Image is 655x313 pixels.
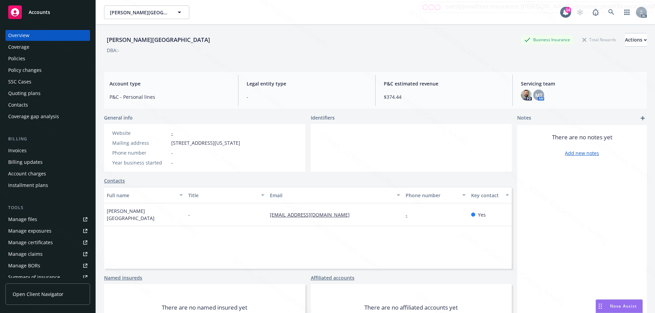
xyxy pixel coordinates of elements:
[107,47,119,54] div: DBA: -
[596,300,605,313] div: Drag to move
[5,30,90,41] a: Overview
[107,192,175,199] div: Full name
[8,214,37,225] div: Manage files
[605,5,618,19] a: Search
[104,35,213,44] div: [PERSON_NAME][GEOGRAPHIC_DATA]
[521,80,641,87] span: Servicing team
[610,303,637,309] span: Nova Assist
[639,114,647,122] a: add
[8,30,29,41] div: Overview
[112,149,169,156] div: Phone number
[5,88,90,99] a: Quoting plans
[186,187,267,203] button: Title
[171,139,240,146] span: [STREET_ADDRESS][US_STATE]
[112,159,169,166] div: Year business started
[107,207,183,222] span: [PERSON_NAME][GEOGRAPHIC_DATA]
[565,7,571,13] div: 14
[620,5,634,19] a: Switch app
[5,3,90,22] a: Accounts
[112,139,169,146] div: Mailing address
[8,111,59,122] div: Coverage gap analysis
[8,88,41,99] div: Quoting plans
[8,53,25,64] div: Policies
[384,80,504,87] span: P&C estimated revenue
[364,303,458,312] span: There are no affiliated accounts yet
[579,35,620,44] div: Total Rewards
[5,157,90,168] a: Billing updates
[625,33,647,47] button: Actions
[8,168,46,179] div: Account charges
[311,274,354,281] a: Affiliated accounts
[247,93,367,100] span: -
[552,133,612,141] span: There are no notes yet
[8,157,43,168] div: Billing updates
[5,53,90,64] a: Policies
[29,10,50,15] span: Accounts
[162,303,247,312] span: There are no named insured yet
[468,187,512,203] button: Key contact
[110,80,230,87] span: Account type
[247,80,367,87] span: Legal entity type
[5,214,90,225] a: Manage files
[171,159,173,166] span: -
[384,93,504,100] span: $374.44
[104,187,186,203] button: Full name
[13,291,63,298] span: Open Client Navigator
[110,93,230,100] span: P&C - Personal lines
[5,180,90,191] a: Installment plans
[5,136,90,142] div: Billing
[521,35,573,44] div: Business Insurance
[5,145,90,156] a: Invoices
[8,76,31,87] div: SSC Cases
[112,129,169,137] div: Website
[5,76,90,87] a: SSC Cases
[5,237,90,248] a: Manage certificates
[104,274,142,281] a: Named insureds
[565,150,599,157] a: Add new notes
[478,211,486,218] span: Yes
[596,299,643,313] button: Nova Assist
[8,272,60,283] div: Summary of insurance
[8,249,43,260] div: Manage claims
[104,177,125,184] a: Contacts
[104,5,189,19] button: [PERSON_NAME][GEOGRAPHIC_DATA]
[625,33,647,46] div: Actions
[471,192,501,199] div: Key contact
[5,65,90,76] a: Policy changes
[8,237,53,248] div: Manage certificates
[5,204,90,211] div: Tools
[535,92,542,99] span: MT
[171,130,173,136] a: -
[8,65,42,76] div: Policy changes
[270,192,393,199] div: Email
[573,5,587,19] a: Start snowing
[8,145,27,156] div: Invoices
[267,187,403,203] button: Email
[5,99,90,110] a: Contacts
[517,114,531,122] span: Notes
[5,249,90,260] a: Manage claims
[5,260,90,271] a: Manage BORs
[403,187,468,203] button: Phone number
[8,180,48,191] div: Installment plans
[8,225,52,236] div: Manage exposures
[5,168,90,179] a: Account charges
[589,5,602,19] a: Report a Bug
[188,192,257,199] div: Title
[406,192,458,199] div: Phone number
[5,272,90,283] a: Summary of insurance
[171,149,173,156] span: -
[5,111,90,122] a: Coverage gap analysis
[8,42,29,52] div: Coverage
[311,114,335,121] span: Identifiers
[270,212,355,218] a: [EMAIL_ADDRESS][DOMAIN_NAME]
[188,211,190,218] span: -
[5,42,90,52] a: Coverage
[406,212,413,218] a: -
[5,225,90,236] a: Manage exposures
[8,260,40,271] div: Manage BORs
[110,9,169,16] span: [PERSON_NAME][GEOGRAPHIC_DATA]
[521,90,532,100] img: photo
[8,99,28,110] div: Contacts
